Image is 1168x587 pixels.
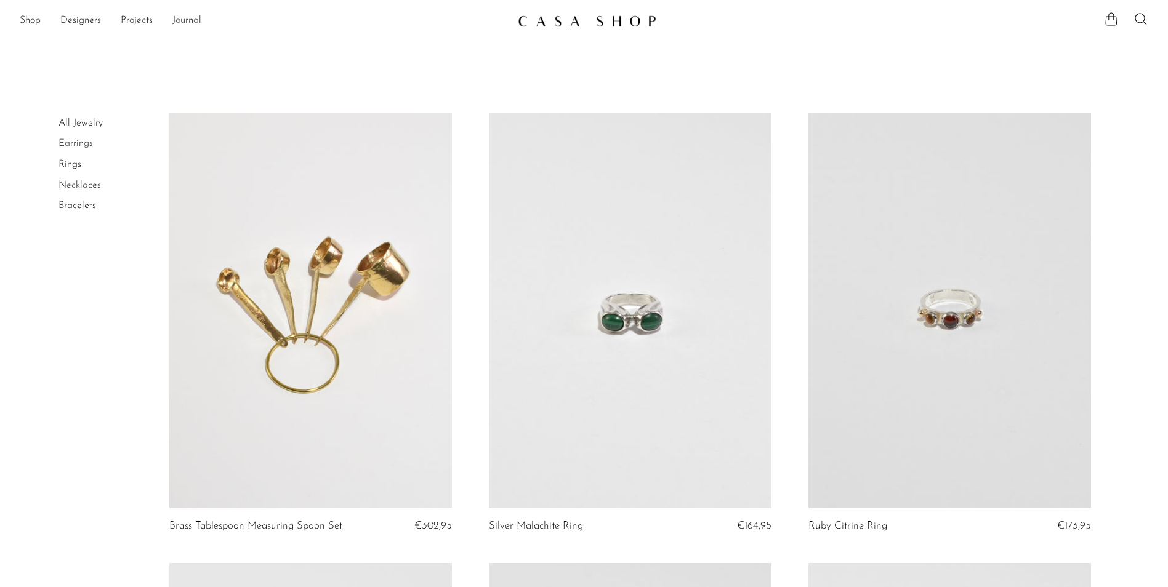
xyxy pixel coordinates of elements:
[1057,521,1091,531] span: €173,95
[58,159,81,169] a: Rings
[169,521,342,532] a: Brass Tablespoon Measuring Spoon Set
[58,138,93,148] a: Earrings
[60,13,101,29] a: Designers
[58,180,101,190] a: Necklaces
[414,521,452,531] span: €302,95
[20,10,508,31] nav: Desktop navigation
[20,13,41,29] a: Shop
[58,118,103,128] a: All Jewelry
[20,10,508,31] ul: NEW HEADER MENU
[808,521,887,532] a: Ruby Citrine Ring
[489,521,583,532] a: Silver Malachite Ring
[172,13,201,29] a: Journal
[121,13,153,29] a: Projects
[737,521,771,531] span: €164,95
[58,201,96,210] a: Bracelets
